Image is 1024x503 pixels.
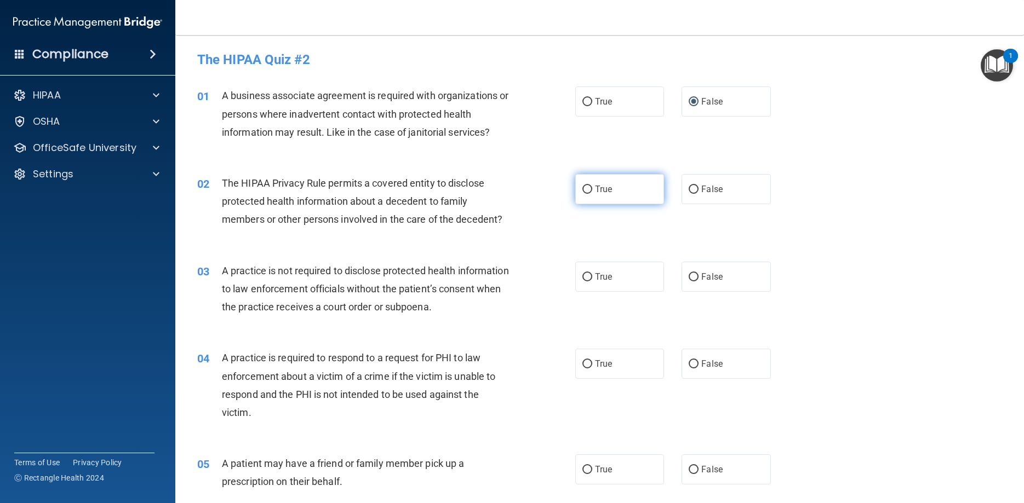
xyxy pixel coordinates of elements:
p: Settings [33,167,73,181]
input: False [689,98,699,106]
input: True [582,186,592,194]
span: True [595,464,612,475]
p: OfficeSafe University [33,141,136,154]
span: False [701,184,723,194]
span: False [701,96,723,107]
span: True [595,96,612,107]
span: A practice is required to respond to a request for PHI to law enforcement about a victim of a cri... [222,352,495,418]
span: False [701,464,723,475]
p: HIPAA [33,89,61,102]
span: True [595,271,612,282]
a: Privacy Policy [73,457,122,468]
input: True [582,466,592,474]
input: False [689,466,699,474]
a: OfficeSafe University [13,141,159,154]
a: HIPAA [13,89,159,102]
h4: The HIPAA Quiz #2 [197,53,1002,67]
span: A practice is not required to disclose protected health information to law enforcement officials ... [222,265,509,313]
a: Terms of Use [14,457,60,468]
span: Ⓒ Rectangle Health 2024 [14,472,104,483]
a: Settings [13,167,159,181]
span: 04 [197,352,209,365]
input: False [689,186,699,194]
span: 02 [197,177,209,190]
button: Open Resource Center, 1 new notification [981,49,1013,82]
img: PMB logo [13,11,162,33]
p: OSHA [33,115,60,128]
span: True [595,359,612,369]
h4: Compliance [32,47,108,62]
span: True [595,184,612,194]
span: 01 [197,90,209,103]
span: A business associate agreement is required with organizations or persons where inadvertent contac... [222,90,508,137]
span: False [701,359,723,369]
span: A patient may have a friend or family member pick up a prescription on their behalf. [222,458,464,487]
a: OSHA [13,115,159,128]
input: False [689,273,699,281]
div: 1 [1009,56,1012,70]
span: The HIPAA Privacy Rule permits a covered entity to disclose protected health information about a ... [222,177,502,225]
input: True [582,273,592,281]
span: False [701,271,723,282]
span: 05 [197,458,209,471]
input: True [582,360,592,368]
span: 03 [197,265,209,278]
input: True [582,98,592,106]
input: False [689,360,699,368]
